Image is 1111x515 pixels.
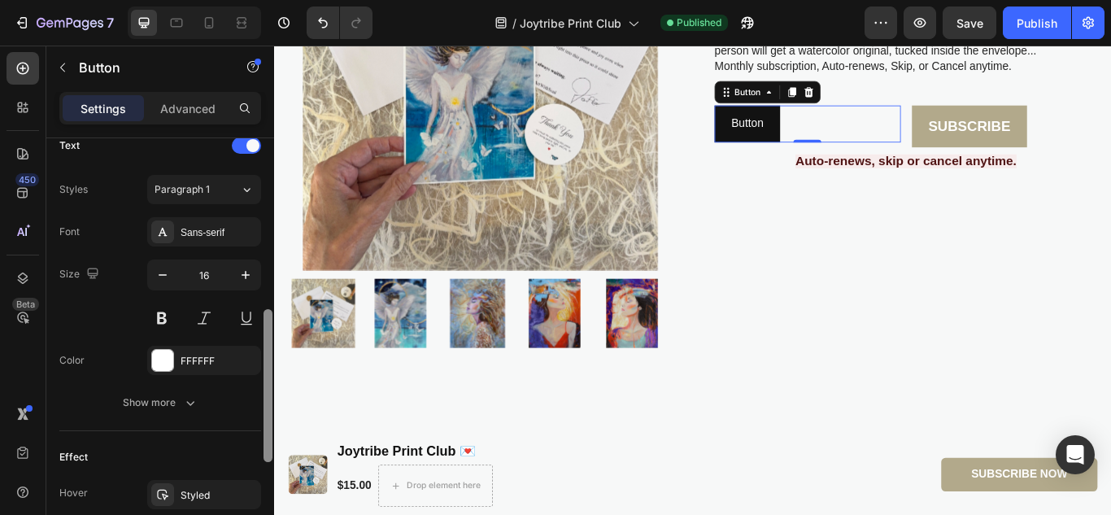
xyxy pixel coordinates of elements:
p: 7 [107,13,114,33]
div: Text [59,138,80,153]
p: Monthly subscription, Auto-renews, Skip, or Cancel anytime. [513,17,860,31]
div: Color [59,353,85,368]
button: Paragraph 1 [147,175,261,204]
div: Font [59,225,80,239]
p: Advanced [160,100,216,117]
div: Undo/Redo [307,7,373,39]
button: Publish [1003,7,1071,39]
div: Styles [59,182,88,197]
button: <p>Button</p> [513,70,590,113]
p: Button [79,58,217,77]
span: Paragraph 1 [155,182,210,197]
div: FFFFFF [181,354,257,369]
div: Hover [59,486,88,500]
button: 7 [7,7,121,39]
div: Open Intercom Messenger [1056,435,1095,474]
div: Effect [59,450,88,465]
div: Publish [1017,15,1057,32]
span: Published [677,15,721,30]
h1: Joytribe Print Club 💌 [72,462,399,486]
button: Save [943,7,996,39]
strong: SUBSCRIBE [763,85,859,103]
div: Size [59,264,102,286]
span: / [512,15,516,32]
div: Sans-serif [181,225,257,240]
div: Button [534,47,570,62]
p: SUBSCRIBE NOW [813,491,925,508]
button: Show more [59,388,261,417]
p: Button [533,80,570,103]
p: $15 Monthly [515,55,958,68]
div: Show more [123,395,198,411]
p: Settings [81,100,126,117]
span: Save [956,16,983,30]
a: SUBSCRIBE [743,70,878,119]
strong: Auto-renews, skip or cancel anytime. [608,127,865,143]
div: Beta [12,298,39,311]
div: Styled [181,488,257,503]
iframe: Design area [274,46,1111,515]
div: 450 [15,173,39,186]
span: Joytribe Print Club [520,15,621,32]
